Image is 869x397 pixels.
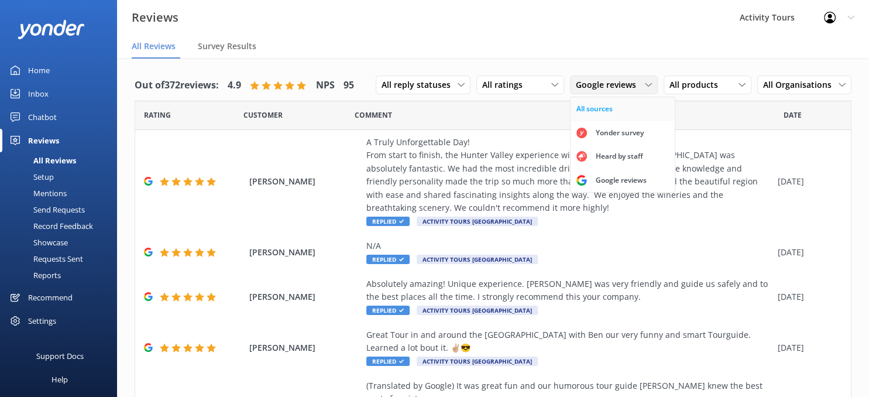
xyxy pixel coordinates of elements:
span: Activity Tours [GEOGRAPHIC_DATA] [417,357,538,366]
h3: Reviews [132,8,178,27]
span: Survey Results [198,40,256,52]
div: A Truly Unforgettable Day! ​From start to finish, the Hunter Valley experience with Activity Tour... [366,136,772,214]
div: Absolutely amazing! Unique experience. [PERSON_NAME] was very friendly and guide us safely and to... [366,278,772,304]
div: Settings [28,309,56,333]
div: Yonder survey [587,127,652,139]
span: All reply statuses [382,78,458,91]
div: Home [28,59,50,82]
div: Mentions [7,185,67,201]
a: Mentions [7,185,117,201]
h4: Out of 372 reviews: [135,78,219,93]
span: Replied [366,255,410,264]
div: Heard by staff [587,150,652,162]
div: Chatbot [28,105,57,129]
span: Date [144,109,171,121]
h4: 95 [344,78,354,93]
div: Google reviews [587,174,655,186]
span: Question [355,109,392,121]
div: Help [51,368,68,391]
span: Replied [366,306,410,315]
span: [PERSON_NAME] [249,290,360,303]
div: Setup [7,169,54,185]
span: All ratings [482,78,530,91]
span: All products [669,78,725,91]
h4: NPS [316,78,335,93]
a: Reports [7,267,117,283]
span: Activity Tours [GEOGRAPHIC_DATA] [417,255,538,264]
div: Record Feedback [7,218,93,234]
a: All Reviews [7,152,117,169]
div: Reviews [28,129,59,152]
span: [PERSON_NAME] [249,246,360,259]
a: Send Requests [7,201,117,218]
div: Requests Sent [7,251,83,267]
div: Inbox [28,82,49,105]
span: Replied [366,217,410,226]
div: Recommend [28,286,73,309]
div: N/A [366,239,772,252]
div: All sources [576,103,613,115]
img: yonder-white-logo.png [18,20,85,39]
span: All Organisations [763,78,839,91]
div: [DATE] [778,175,836,188]
div: [DATE] [778,341,836,354]
a: Showcase [7,234,117,251]
div: All Reviews [7,152,76,169]
span: [PERSON_NAME] [249,175,360,188]
div: Send Requests [7,201,85,218]
span: Activity Tours [GEOGRAPHIC_DATA] [417,217,538,226]
div: Support Docs [36,344,84,368]
h4: 4.9 [228,78,241,93]
div: [DATE] [778,290,836,303]
div: Great Tour in and around the [GEOGRAPHIC_DATA] with Ben our very funny and smart Tourguide. Learn... [366,328,772,355]
span: Date [784,109,802,121]
div: Reports [7,267,61,283]
span: Google reviews [576,78,643,91]
span: [PERSON_NAME] [249,341,360,354]
span: Date [243,109,283,121]
div: [DATE] [778,246,836,259]
div: Showcase [7,234,68,251]
span: Replied [366,357,410,366]
span: All Reviews [132,40,176,52]
a: Setup [7,169,117,185]
a: Record Feedback [7,218,117,234]
a: Requests Sent [7,251,117,267]
span: Activity Tours [GEOGRAPHIC_DATA] [417,306,538,315]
